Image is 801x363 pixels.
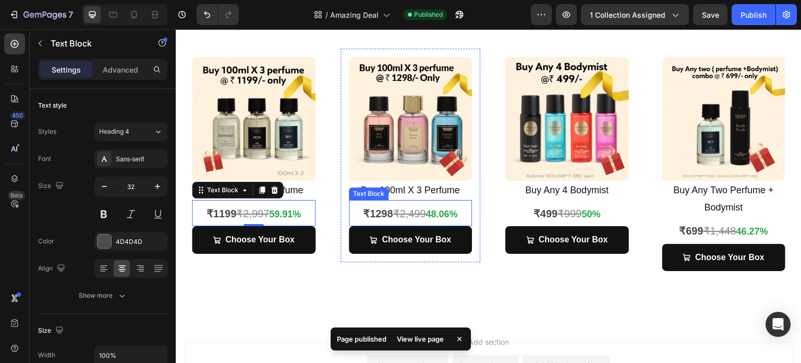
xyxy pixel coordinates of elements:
[79,290,127,301] div: Show more
[173,197,297,225] a: Choose Your Box
[487,151,610,189] h2: Buy Any Two Perfume + Bodymist
[330,151,453,171] h2: Buy Any 4 Bodymist
[187,179,217,190] strong: ₹1298
[68,8,73,21] p: 7
[38,101,67,110] div: Text style
[487,28,610,151] img: gempages_585583412090241693-7895f395-b6b6-46e7-bfdc-f35364b2ddb0.jpg
[325,9,328,20] span: /
[406,180,425,190] strong: 50%
[391,332,450,346] div: View live page
[382,179,406,190] s: ₹999
[358,179,382,190] strong: ₹499
[8,191,25,200] div: Beta
[217,179,250,190] s: ₹2,499
[176,29,801,363] iframe: Design area
[519,224,589,232] strong: Choose Your Box
[250,180,282,190] strong: 48.06%
[175,160,211,169] div: Text Block
[288,307,338,318] span: Add section
[206,206,275,215] strong: Choose Your Box
[590,9,665,20] span: 1 collection assigned
[732,4,775,25] button: Publish
[201,331,264,342] div: Choose templates
[363,206,432,215] strong: Choose Your Box
[359,331,422,342] div: Add blank section
[197,4,239,25] div: Undo/Redo
[116,237,165,247] div: 4D4D4D
[38,262,67,276] div: Align
[52,64,81,75] p: Settings
[51,37,139,50] p: Text Block
[38,350,55,360] div: Width
[94,122,167,141] button: Heading 4
[103,64,138,75] p: Advanced
[337,334,386,344] p: Page published
[283,331,337,342] div: Generate layout
[693,4,727,25] button: Save
[330,9,379,20] span: Amazing Deal
[38,179,66,193] div: Size
[38,237,54,246] div: Color
[702,10,719,19] span: Save
[487,215,610,242] a: Choose Your Box
[504,196,528,207] strong: ₹699
[561,197,592,207] strong: 46.27%
[10,111,25,120] div: 450
[330,197,453,225] a: Choose Your Box
[99,127,129,136] span: Heading 4
[38,324,66,338] div: Size
[4,4,78,25] button: 7
[766,312,791,337] div: Open Intercom Messenger
[116,155,165,164] div: Sans-serif
[38,154,51,163] div: Font
[38,127,56,136] div: Styles
[330,28,453,151] img: gempages_585583412090241693-f11ec128-f772-488b-b037-c44b0f7ca531.jpg
[581,4,689,25] button: 1 collection assigned
[528,196,561,207] s: ₹1,448
[38,286,167,305] button: Show more
[741,9,767,20] div: Publish
[414,10,443,19] span: Published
